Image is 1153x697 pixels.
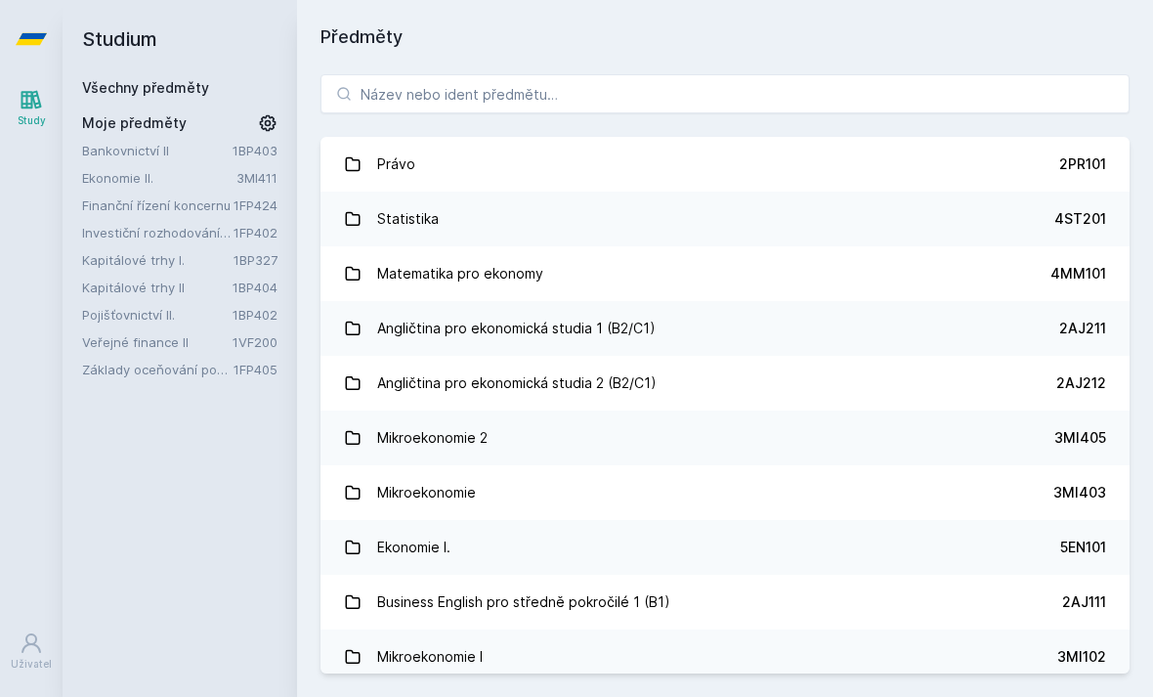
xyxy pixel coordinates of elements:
a: 1BP403 [233,143,278,158]
div: 3MI403 [1053,483,1106,502]
a: Finanční řízení koncernu [82,196,234,215]
a: Study [4,78,59,138]
div: 2AJ212 [1056,373,1106,393]
a: 1BP327 [234,252,278,268]
div: Mikroekonomie 2 [377,418,488,457]
a: Statistika 4ST201 [320,192,1130,246]
a: Uživatel [4,622,59,681]
a: Business English pro středně pokročilé 1 (B1) 2AJ111 [320,575,1130,630]
a: Všechny předměty [82,79,209,96]
div: Angličtina pro ekonomická studia 1 (B2/C1) [377,309,656,348]
div: Angličtina pro ekonomická studia 2 (B2/C1) [377,364,657,403]
a: Angličtina pro ekonomická studia 2 (B2/C1) 2AJ212 [320,356,1130,411]
div: Ekonomie I. [377,528,450,567]
a: Ekonomie II. [82,168,236,188]
div: Matematika pro ekonomy [377,254,543,293]
a: Bankovnictví II [82,141,233,160]
a: Angličtina pro ekonomická studia 1 (B2/C1) 2AJ211 [320,301,1130,356]
a: Veřejné finance II [82,332,233,352]
div: Mikroekonomie I [377,637,483,676]
div: Uživatel [11,657,52,672]
div: 4ST201 [1054,209,1106,229]
input: Název nebo ident předmětu… [320,74,1130,113]
span: Moje předměty [82,113,187,133]
a: 1FP424 [234,197,278,213]
a: Mikroekonomie I 3MI102 [320,630,1130,684]
a: Matematika pro ekonomy 4MM101 [320,246,1130,301]
a: 1BP402 [233,307,278,323]
a: Mikroekonomie 2 3MI405 [320,411,1130,465]
a: 1FP402 [234,225,278,240]
div: Statistika [377,199,439,239]
div: 2AJ111 [1062,592,1106,612]
h1: Předměty [320,23,1130,51]
div: Právo [377,145,415,184]
a: 1FP405 [234,362,278,377]
a: Ekonomie I. 5EN101 [320,520,1130,575]
a: Kapitálové trhy I. [82,250,234,270]
div: 5EN101 [1060,538,1106,557]
a: Právo 2PR101 [320,137,1130,192]
a: Základy oceňování podniku [82,360,234,379]
div: 2AJ211 [1059,319,1106,338]
a: 1VF200 [233,334,278,350]
a: 3MI411 [236,170,278,186]
a: Pojišťovnictví II. [82,305,233,325]
div: 2PR101 [1059,154,1106,174]
div: Study [18,113,46,128]
a: Mikroekonomie 3MI403 [320,465,1130,520]
a: Investiční rozhodování a dlouhodobé financování [82,223,234,242]
div: Mikroekonomie [377,473,476,512]
a: 1BP404 [233,280,278,295]
a: Kapitálové trhy II [82,278,233,297]
div: 3MI102 [1057,647,1106,667]
div: Business English pro středně pokročilé 1 (B1) [377,583,670,622]
div: 3MI405 [1054,428,1106,448]
div: 4MM101 [1050,264,1106,283]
